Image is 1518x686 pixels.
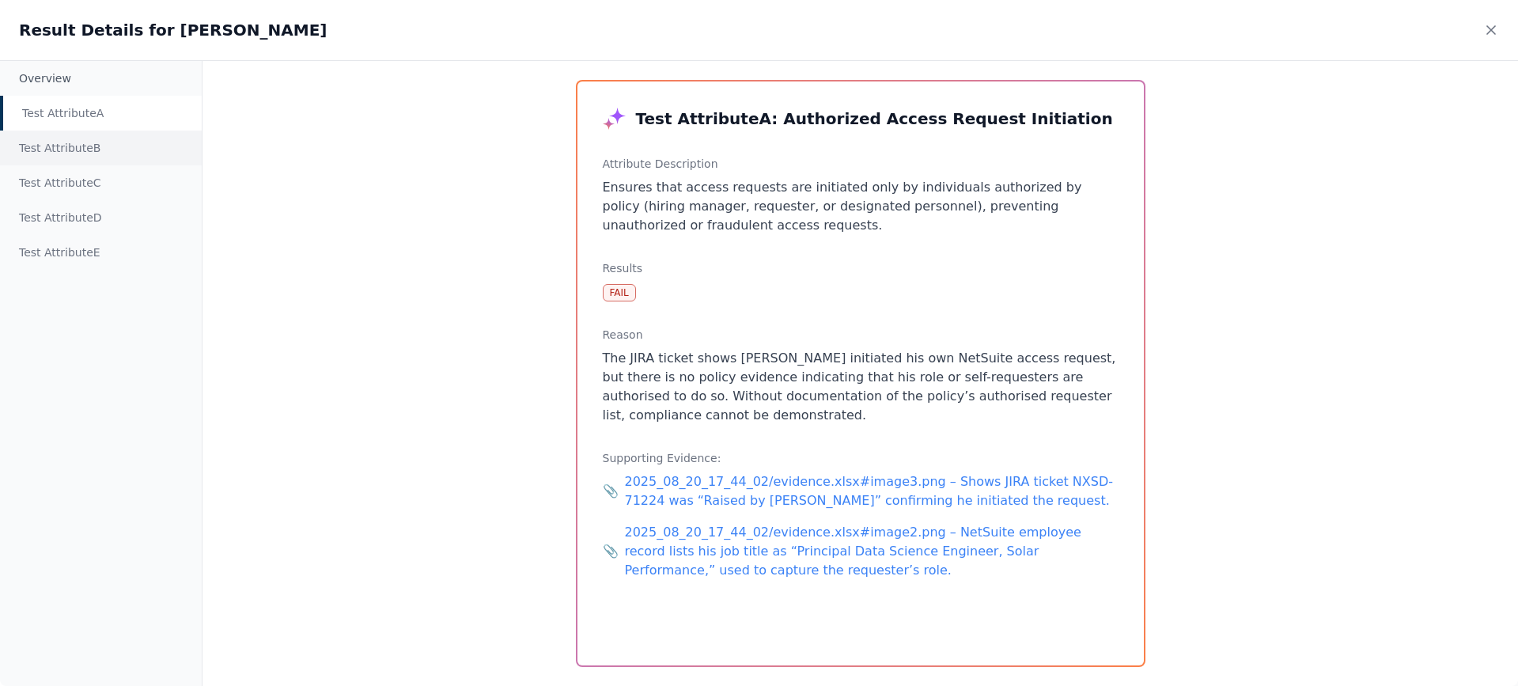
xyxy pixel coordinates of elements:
[603,523,1119,580] a: 📎2025_08_20_17_44_02/evidence.xlsx#image2.png – NetSuite employee record lists his job title as “...
[603,472,1119,510] a: 📎2025_08_20_17_44_02/evidence.xlsx#image3.png – Shows JIRA ticket NXSD-71224 was “Raised by [PERS...
[603,349,1119,425] p: The JIRA ticket shows [PERSON_NAME] initiated his own NetSuite access request, but there is no po...
[636,108,1113,130] h3: Test Attribute A : Authorized Access Request Initiation
[603,178,1119,235] p: Ensures that access requests are initiated only by individuals authorized by policy (hiring manag...
[19,19,327,41] h2: Result Details for [PERSON_NAME]
[603,450,1119,466] h3: Supporting Evidence:
[603,327,1119,343] h3: Reason
[603,542,619,561] span: 📎
[603,260,1119,276] h3: Results
[603,482,619,501] span: 📎
[603,284,636,301] div: FAIL
[603,156,1119,172] h3: Attribute Description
